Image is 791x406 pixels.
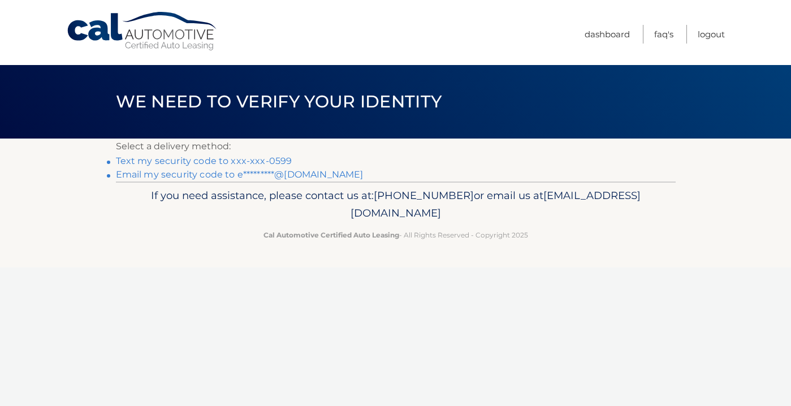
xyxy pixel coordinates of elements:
a: Cal Automotive [66,11,219,51]
a: FAQ's [654,25,673,44]
p: - All Rights Reserved - Copyright 2025 [123,229,668,241]
p: Select a delivery method: [116,139,676,154]
span: [PHONE_NUMBER] [374,189,474,202]
strong: Cal Automotive Certified Auto Leasing [263,231,399,239]
a: Dashboard [585,25,630,44]
a: Logout [698,25,725,44]
a: Text my security code to xxx-xxx-0599 [116,156,292,166]
p: If you need assistance, please contact us at: or email us at [123,187,668,223]
a: Email my security code to e*********@[DOMAIN_NAME] [116,169,364,180]
span: We need to verify your identity [116,91,442,112]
